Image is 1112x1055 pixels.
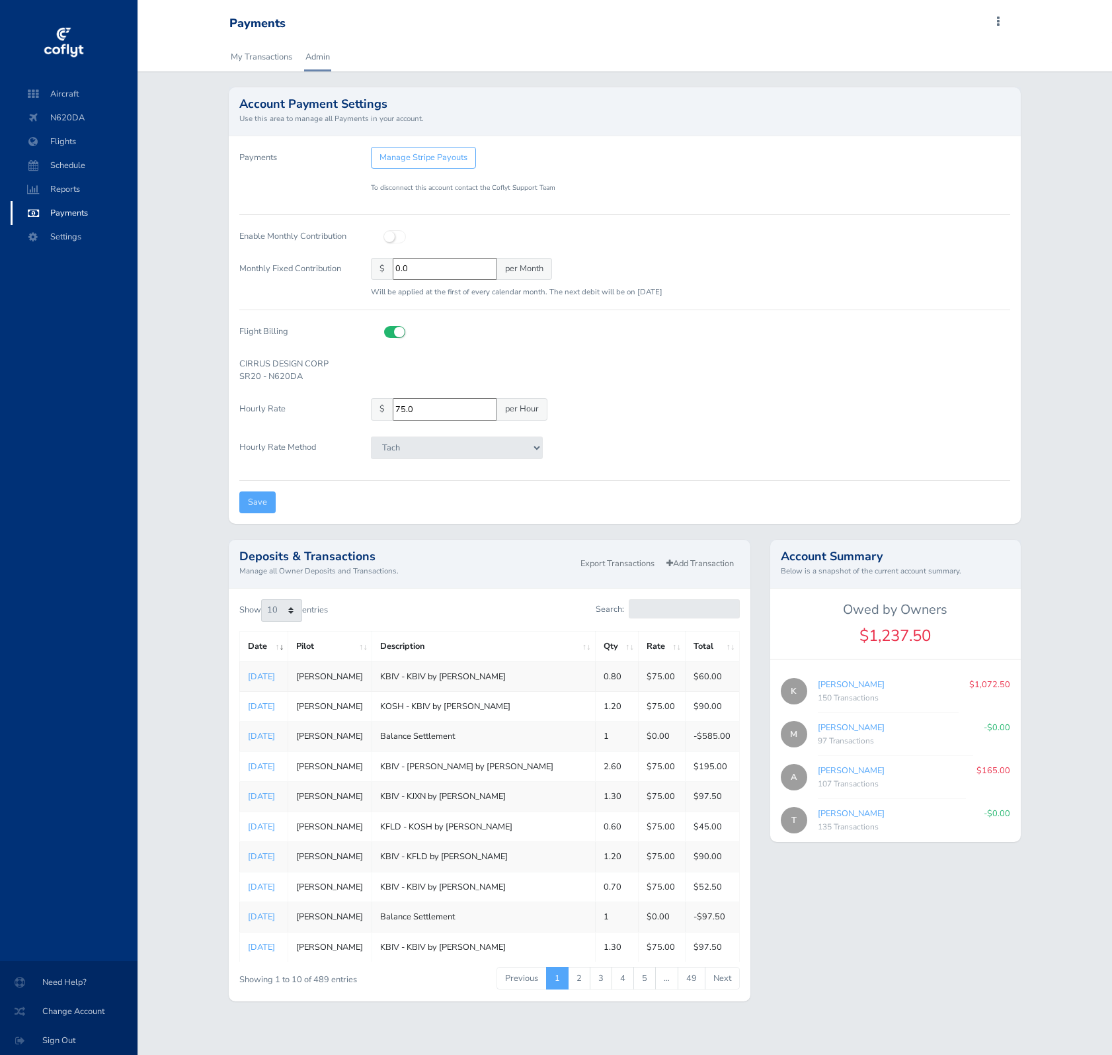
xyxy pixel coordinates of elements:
[229,258,361,299] label: Monthly Fixed Contribution
[686,932,739,962] td: $97.50
[496,258,552,280] span: per Month
[24,153,124,177] span: Schedule
[248,821,275,833] a: [DATE]
[639,632,686,661] th: Rate: activate to sort column ascending
[372,872,596,902] td: KBIV - KBIV by [PERSON_NAME]
[239,599,328,622] label: Show entries
[595,692,638,722] td: 1.20
[288,782,372,812] td: [PERSON_NAME]
[595,872,638,902] td: 0.70
[686,902,739,932] td: -$97.50
[24,130,124,153] span: Flights
[24,177,124,201] span: Reports
[818,722,885,734] a: [PERSON_NAME]
[239,491,276,513] input: Save
[371,286,662,297] small: Will be applied at the first of every calendar month. The next debit will be on [DATE]
[818,765,885,777] a: [PERSON_NAME]
[678,967,705,990] a: 49
[595,751,638,781] td: 2.60
[639,722,686,751] td: $0.00
[372,932,596,962] td: KBIV - KBIV by [PERSON_NAME]
[575,554,660,573] a: Export Transactions
[639,902,686,932] td: $0.00
[248,941,275,953] a: [DATE]
[248,881,275,893] a: [DATE]
[229,321,361,343] label: Flight Billing
[16,970,122,994] span: Need Help?
[229,17,286,31] div: Payments
[969,678,1010,691] p: $1,072.50
[595,632,638,661] th: Qty: activate to sort column ascending
[639,751,686,781] td: $75.00
[596,599,739,618] label: Search:
[686,661,739,691] td: $60.00
[976,764,1010,777] p: $165.00
[239,966,438,986] div: Showing 1 to 10 of 489 entries
[818,808,885,820] a: [PERSON_NAME]
[639,692,686,722] td: $75.00
[248,761,275,773] a: [DATE]
[818,679,885,691] a: [PERSON_NAME]
[639,812,686,841] td: $75.00
[371,147,476,169] a: Manage Stripe Payouts
[304,42,331,71] a: Admin
[595,661,638,691] td: 0.80
[248,730,275,742] a: [DATE]
[229,437,361,470] label: Hourly Rate Method
[288,661,372,691] td: [PERSON_NAME]
[288,692,372,722] td: [PERSON_NAME]
[288,842,372,872] td: [PERSON_NAME]
[818,821,973,834] div: 135 Transactions
[686,812,739,841] td: $45.00
[288,902,372,932] td: [PERSON_NAME]
[595,932,638,962] td: 1.30
[248,671,275,683] a: [DATE]
[686,632,739,661] th: Total: activate to sort column ascending
[686,751,739,781] td: $195.00
[639,932,686,962] td: $75.00
[239,565,575,577] small: Manage all Owner Deposits and Transactions.
[248,790,275,802] a: [DATE]
[16,1029,122,1052] span: Sign Out
[686,722,739,751] td: -$585.00
[24,201,124,225] span: Payments
[686,842,739,872] td: $90.00
[16,999,122,1023] span: Change Account
[372,842,596,872] td: KBIV - KFLD by [PERSON_NAME]
[372,812,596,841] td: KFLD - KOSH by [PERSON_NAME]
[818,778,966,791] div: 107 Transactions
[372,782,596,812] td: KBIV - KJXN by [PERSON_NAME]
[288,751,372,781] td: [PERSON_NAME]
[42,23,85,63] img: coflyt logo
[372,751,596,781] td: KBIV - [PERSON_NAME] by [PERSON_NAME]
[239,112,1010,124] small: Use this area to manage all Payments in your account.
[288,932,372,962] td: [PERSON_NAME]
[372,661,596,691] td: KBIV - KBIV by [PERSON_NAME]
[239,550,575,562] h2: Deposits & Transactions
[229,42,294,71] a: My Transactions
[229,353,361,388] label: CIRRUS DESIGN CORP SR20 - N620DA
[248,851,275,863] a: [DATE]
[248,700,275,712] a: [DATE]
[686,692,739,722] td: $90.00
[781,565,1010,577] small: Below is a snapshot of the current account summary.
[660,554,740,573] a: Add Transaction
[595,812,638,841] td: 0.60
[371,183,1010,193] p: To disconnect this account contact the Coflyt Support Team
[239,632,288,661] th: Date: activate to sort column ascending
[288,722,372,751] td: [PERSON_NAME]
[239,147,277,169] label: Payments
[24,106,124,130] span: N620DA
[24,82,124,106] span: Aircraft
[371,258,393,280] span: $
[590,967,612,990] a: 3
[781,764,807,790] span: A
[770,602,1021,618] h5: Owed by Owners
[629,599,740,618] input: Search:
[372,722,596,751] td: Balance Settlement
[229,226,361,247] label: Enable Monthly Contribution
[496,398,547,420] span: per Hour
[371,398,393,420] span: $
[705,967,740,990] a: Next
[781,807,807,833] span: T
